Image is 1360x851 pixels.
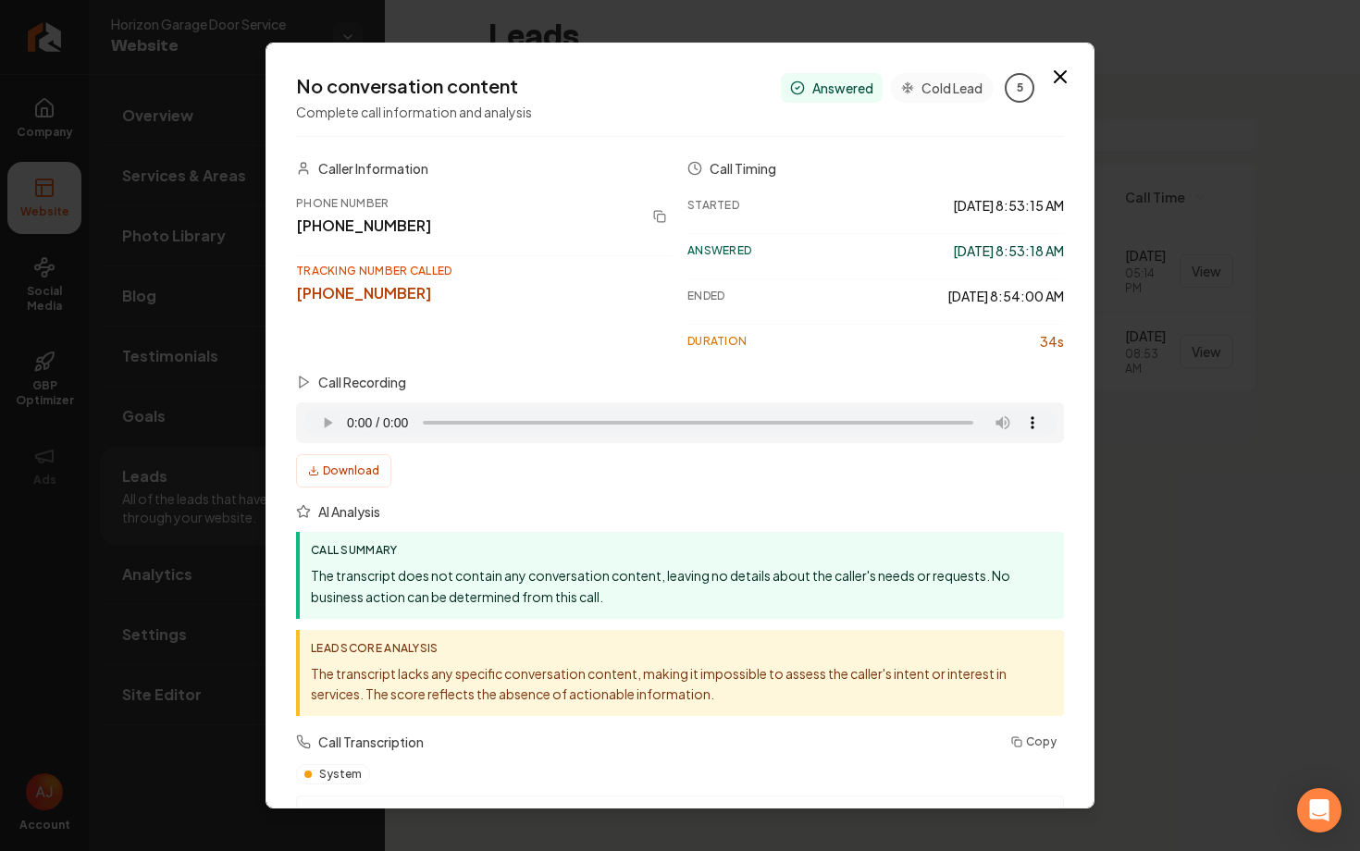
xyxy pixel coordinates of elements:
span: Started [687,198,739,213]
span: System [296,764,370,784]
div: [PHONE_NUMBER] [296,215,636,237]
p: The transcript lacks any specific conversation content, making it impossible to assess the caller... [311,663,1053,706]
h3: Call Transcription [318,733,424,751]
span: Duration [687,334,747,349]
span: Answered [812,79,873,97]
span: 5 [1017,80,1023,95]
h3: Call Recording [318,373,406,391]
div: Phone Number [296,196,636,211]
button: Copy [1004,731,1064,753]
h4: Lead Score Analysis [311,641,1053,656]
p: Complete call information and analysis [296,103,532,121]
h3: Call Timing [710,159,776,178]
audio: Your browser does not support the audio element. [303,410,1057,436]
span: Answered [687,243,751,258]
span: [DATE] 8:53:15 AM [953,196,1064,215]
h2: No conversation content [296,73,532,99]
h3: Caller Information [318,159,428,178]
span: 34s [1040,332,1064,351]
span: Cold Lead [921,79,983,97]
div: Tracking Number Called [296,264,673,278]
p: The transcript does not contain any conversation content, leaving no details about the caller's n... [311,565,1053,608]
span: [DATE] 8:53:18 AM [953,241,1064,260]
span: Ended [687,289,725,303]
h3: AI Analysis [318,502,380,521]
span: [DATE] 8:54:00 AM [947,287,1064,305]
h4: Call Summary [311,543,1053,558]
button: Download [296,454,391,487]
div: [PHONE_NUMBER] [296,282,673,304]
